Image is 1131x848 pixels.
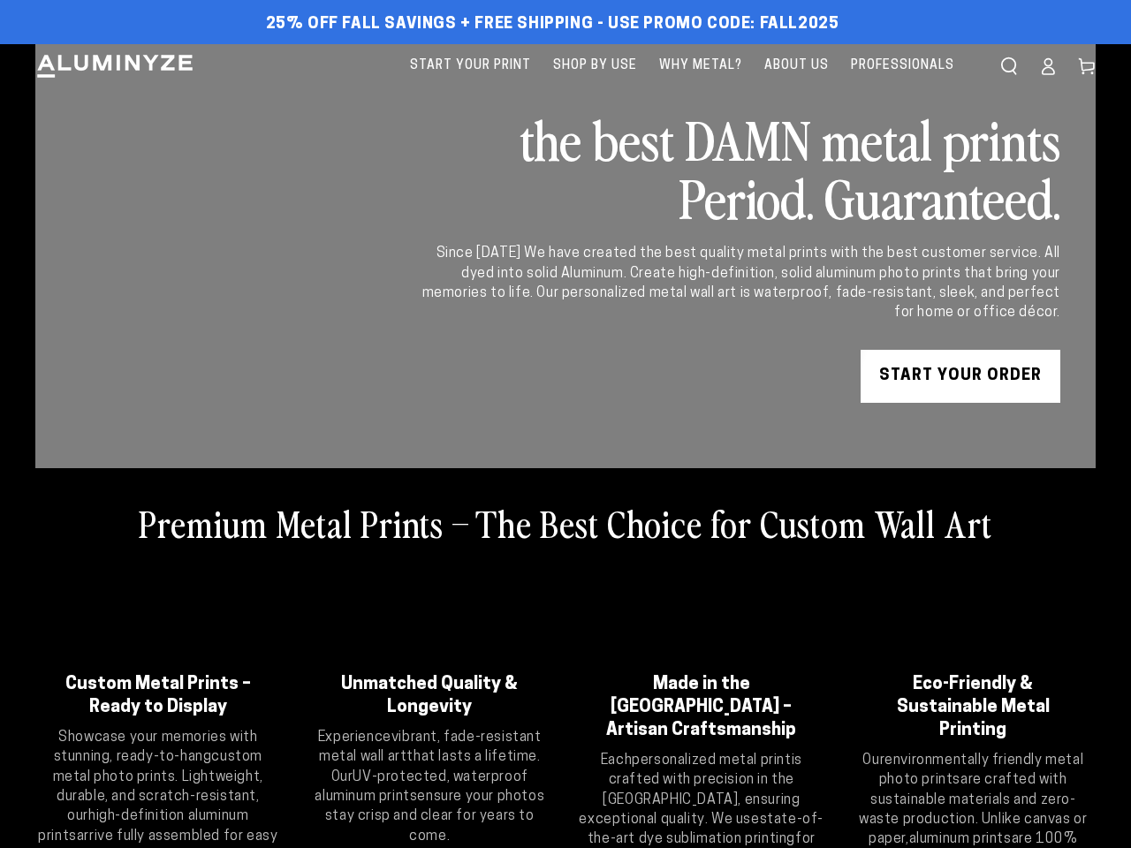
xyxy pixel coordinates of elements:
a: Why Metal? [650,44,751,87]
span: 25% off FALL Savings + Free Shipping - Use Promo Code: FALL2025 [266,15,839,34]
p: Experience that lasts a lifetime. Our ensure your photos stay crisp and clear for years to come. [307,728,553,846]
a: About Us [755,44,838,87]
div: Since [DATE] We have created the best quality metal prints with the best customer service. All dy... [419,244,1060,323]
h2: Custom Metal Prints – Ready to Display [57,673,259,719]
strong: personalized metal print [632,753,791,768]
span: Shop By Use [553,55,637,77]
strong: high-definition aluminum prints [38,809,248,843]
strong: environmentally friendly metal photo prints [879,753,1083,787]
strong: aluminum prints [909,832,1012,846]
summary: Search our site [990,47,1029,86]
span: Why Metal? [659,55,742,77]
span: About Us [764,55,829,77]
h2: the best DAMN metal prints Period. Guaranteed. [419,110,1060,226]
a: START YOUR Order [861,350,1060,403]
span: Start Your Print [410,55,531,77]
h2: Eco-Friendly & Sustainable Metal Printing [873,673,1074,742]
h2: Made in the [GEOGRAPHIC_DATA] – Artisan Craftsmanship [601,673,802,742]
a: Shop By Use [544,44,646,87]
a: Start Your Print [401,44,540,87]
a: Professionals [842,44,963,87]
span: Professionals [851,55,954,77]
strong: vibrant, fade-resistant metal wall art [319,731,542,764]
img: Aluminyze [35,53,194,79]
strong: custom metal photo prints [53,750,262,784]
strong: UV-protected, waterproof aluminum prints [315,770,528,804]
h2: Unmatched Quality & Longevity [330,673,531,719]
h2: Premium Metal Prints – The Best Choice for Custom Wall Art [139,500,992,546]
